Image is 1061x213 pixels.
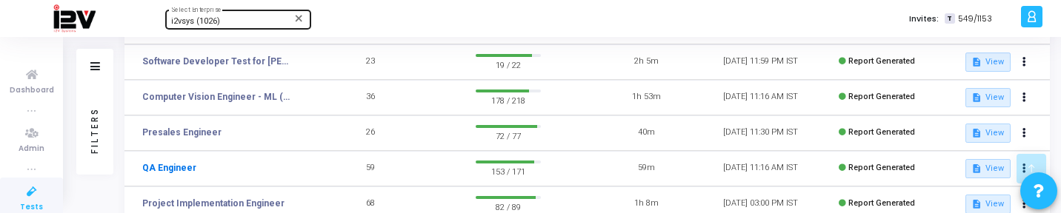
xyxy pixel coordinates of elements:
[476,163,542,178] span: 153 / 171
[971,163,982,174] mat-icon: description
[965,159,1011,178] button: View
[10,84,54,97] span: Dashboard
[293,13,305,24] mat-icon: Clear
[313,80,428,115] td: 36
[313,151,428,186] td: 59
[142,126,222,139] a: Presales Engineer
[971,57,982,67] mat-icon: description
[971,92,982,103] mat-icon: description
[171,16,220,26] span: i2vsys (1026)
[313,115,428,151] td: 26
[848,198,915,208] span: Report Generated
[476,57,542,72] span: 19 / 22
[589,44,704,80] td: 2h 5m
[19,143,44,155] span: Admin
[703,44,818,80] td: [DATE] 11:59 PM IST
[848,56,915,66] span: Report Generated
[476,92,542,107] span: 178 / 218
[958,13,992,25] span: 549/1153
[909,13,939,25] label: Invites:
[476,128,542,143] span: 72 / 77
[703,151,818,186] td: [DATE] 11:16 AM IST
[589,151,704,186] td: 59m
[53,4,96,33] img: logo
[703,80,818,115] td: [DATE] 11:16 AM IST
[142,55,290,68] a: Software Developer Test for [PERSON_NAME]
[589,80,704,115] td: 1h 53m
[848,163,915,172] span: Report Generated
[971,128,982,138] mat-icon: description
[965,124,1011,143] button: View
[965,53,1011,72] button: View
[848,127,915,137] span: Report Generated
[313,44,428,80] td: 23
[945,13,954,24] span: T
[142,161,196,175] a: QA Engineer
[142,90,290,104] a: Computer Vision Engineer - ML (2)
[142,197,285,210] a: Project Implementation Engineer
[589,115,704,151] td: 40m
[703,115,818,151] td: [DATE] 11:30 PM IST
[971,199,982,209] mat-icon: description
[88,48,102,211] div: Filters
[965,88,1011,107] button: View
[848,92,915,101] span: Report Generated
